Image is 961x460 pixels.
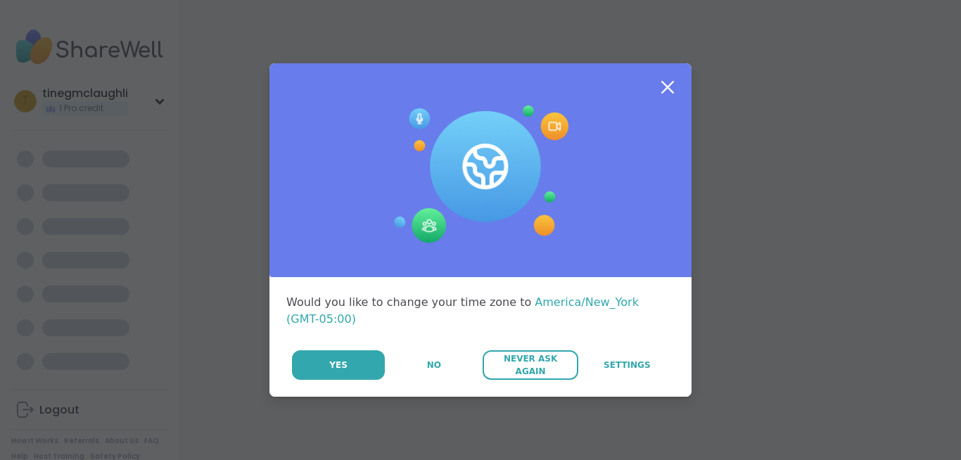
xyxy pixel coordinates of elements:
button: No [386,350,481,380]
span: America/New_York (GMT-05:00) [286,295,639,326]
span: No [427,359,441,371]
span: Never Ask Again [490,352,571,378]
a: Settings [580,350,675,380]
button: Never Ask Again [483,350,578,380]
span: Yes [329,359,348,371]
button: Yes [292,350,385,380]
img: Session Experience [393,106,568,243]
div: Would you like to change your time zone to [286,294,675,328]
span: Settings [604,359,651,371]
